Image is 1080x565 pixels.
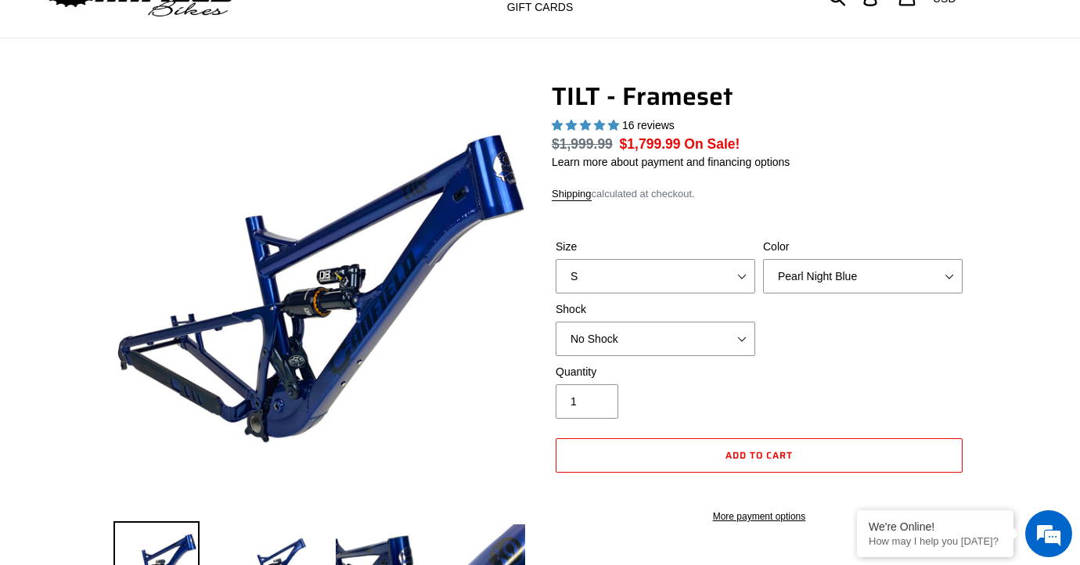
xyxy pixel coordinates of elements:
[684,134,740,154] span: On Sale!
[869,520,1002,533] div: We're Online!
[552,186,967,202] div: calculated at checkout.
[556,509,963,524] a: More payment options
[620,136,681,152] span: $1,799.99
[556,239,755,255] label: Size
[507,1,574,14] span: GIFT CARDS
[869,535,1002,547] p: How may I help you today?
[552,156,790,168] a: Learn more about payment and financing options
[622,119,675,131] span: 16 reviews
[552,188,592,201] a: Shipping
[556,438,963,473] button: Add to cart
[556,364,755,380] label: Quantity
[725,448,793,462] span: Add to cart
[552,119,622,131] span: 5.00 stars
[763,239,963,255] label: Color
[552,81,967,111] h1: TILT - Frameset
[556,301,755,318] label: Shock
[552,136,613,152] s: $1,999.99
